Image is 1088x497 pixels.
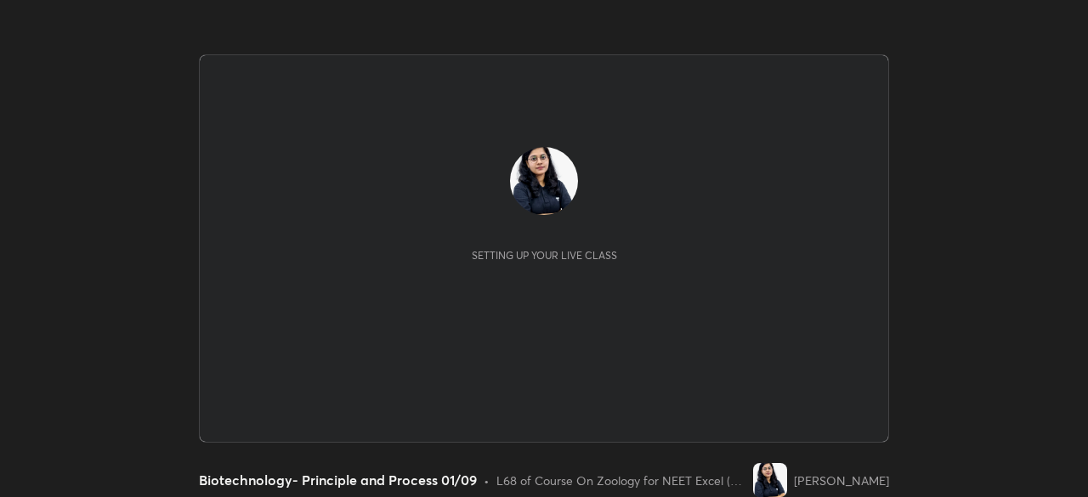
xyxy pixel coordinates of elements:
img: c5c1c0953fab4165a3d8556d5a9fe923.jpg [510,147,578,215]
div: Biotechnology- Principle and Process 01/09 [199,470,477,490]
div: Setting up your live class [472,249,617,262]
div: L68 of Course On Zoology for NEET Excel (NEW)-1 2026 [496,472,746,489]
div: • [484,472,490,489]
div: [PERSON_NAME] [794,472,889,489]
img: c5c1c0953fab4165a3d8556d5a9fe923.jpg [753,463,787,497]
